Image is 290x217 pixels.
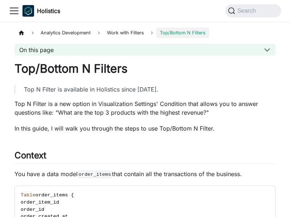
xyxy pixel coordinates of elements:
[9,5,20,16] button: Toggle navigation bar
[37,7,60,15] b: Holistics
[78,171,112,178] code: order_items
[156,27,209,38] span: Top/Bottom N Filters
[24,85,267,94] p: Top N Filter is available in Holistics since [DATE].
[103,27,148,38] span: Work with Filters
[14,150,275,164] h2: Context
[225,4,281,17] button: Search (Command+K)
[14,170,275,178] p: You have a data model that contain all the transactions of the business.
[21,200,59,205] span: order_item_id
[22,5,34,17] img: Holistics
[21,192,36,198] span: Table
[14,44,275,56] button: On this page
[14,61,275,76] h1: Top/Bottom N Filters
[14,27,28,38] a: Home page
[36,192,74,198] span: order_items {
[22,5,60,17] a: HolisticsHolisticsHolistics
[37,27,94,38] span: Analytics Development
[14,124,275,133] p: In this guide, I will walk you through the steps to use Top/Bottom N Filter.
[235,8,260,14] span: Search
[21,207,44,212] span: order_id
[14,99,275,117] p: Top N Filter is a new option in Visualization Settings' Condition that allows you to answer quest...
[14,27,275,38] nav: Breadcrumbs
